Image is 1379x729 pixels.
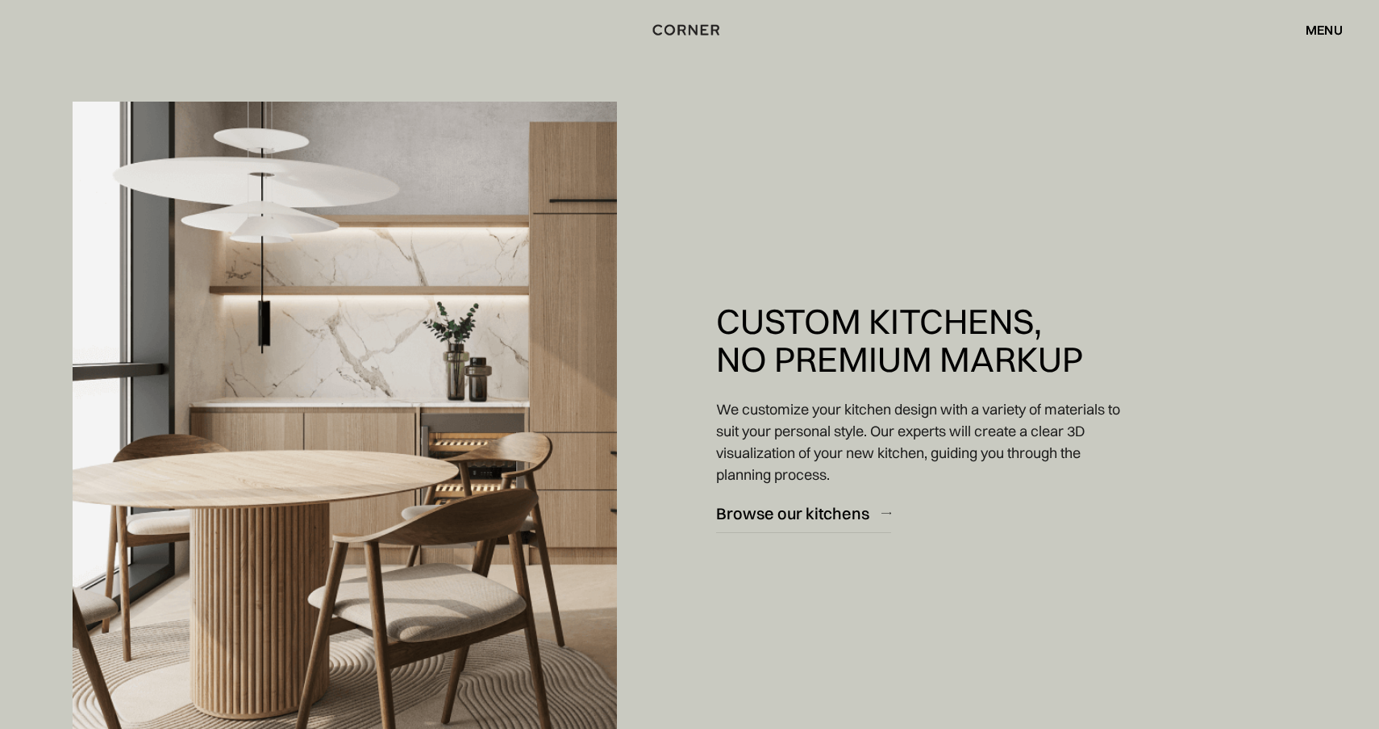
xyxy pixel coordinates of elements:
[1289,16,1343,44] div: menu
[1306,23,1343,36] div: menu
[716,502,869,524] div: Browse our kitchens
[716,302,1083,379] h2: Custom Kitchens, No Premium Markup
[716,494,891,533] a: Browse our kitchens
[635,19,744,40] a: home
[716,398,1129,485] p: We customize your kitchen design with a variety of materials to suit your personal style. Our exp...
